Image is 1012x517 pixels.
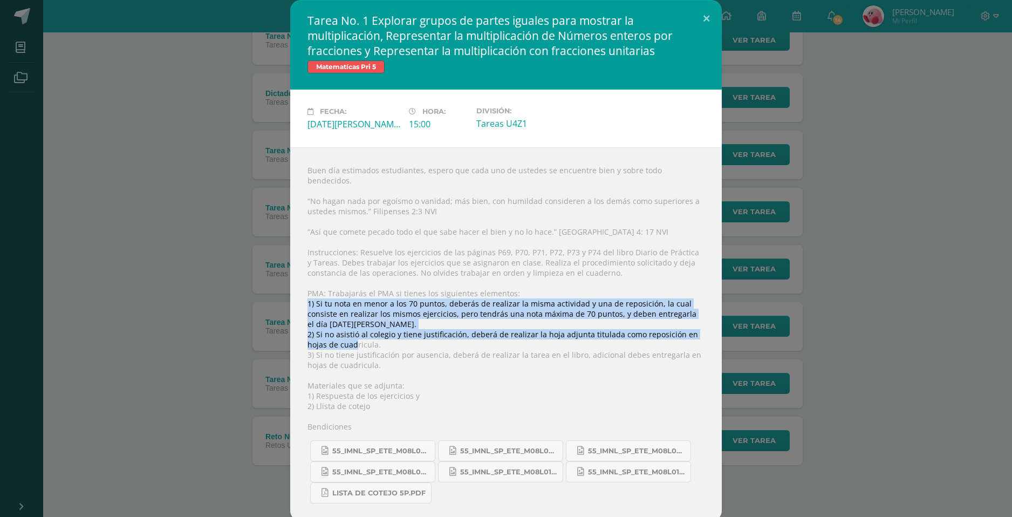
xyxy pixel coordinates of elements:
[476,107,569,115] label: División:
[566,461,691,482] a: 55_imnl_sp_ete_m08l01_9_crop_1.png
[307,60,385,73] span: Matematícas Pri 5
[566,440,691,461] a: 55_imnl_sp_ete_m08l02_12_crop_1.png
[460,468,557,477] span: 55_imnl_sp_ete_m08l01_10_crop_1.png
[332,489,426,498] span: Lista de Cotejo 5P.pdf
[310,461,435,482] a: 55_imnl_sp_ete_m08l02_11_crop_1.png
[588,468,685,477] span: 55_imnl_sp_ete_m08l01_9_crop_1.png
[320,107,346,115] span: Fecha:
[476,118,569,130] div: Tareas U4Z1
[460,447,557,455] span: 55_imnl_sp_ete_m08l03_9_crop_1.png
[307,13,705,58] h2: Tarea No. 1 Explorar grupos de partes iguales para mostrar la multiplicación, Representar la mult...
[422,107,446,115] span: Hora:
[310,482,432,504] a: Lista de Cotejo 5P.pdf
[588,447,685,455] span: 55_imnl_sp_ete_m08l02_12_crop_1.png
[332,468,429,477] span: 55_imnl_sp_ete_m08l02_11_crop_1.png
[438,461,563,482] a: 55_imnl_sp_ete_m08l01_10_crop_1.png
[332,447,429,455] span: 55_imnl_sp_ete_m08l03_10_crop_1.png
[310,440,435,461] a: 55_imnl_sp_ete_m08l03_10_crop_1.png
[307,118,400,130] div: [DATE][PERSON_NAME]
[438,440,563,461] a: 55_imnl_sp_ete_m08l03_9_crop_1.png
[409,118,468,130] div: 15:00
